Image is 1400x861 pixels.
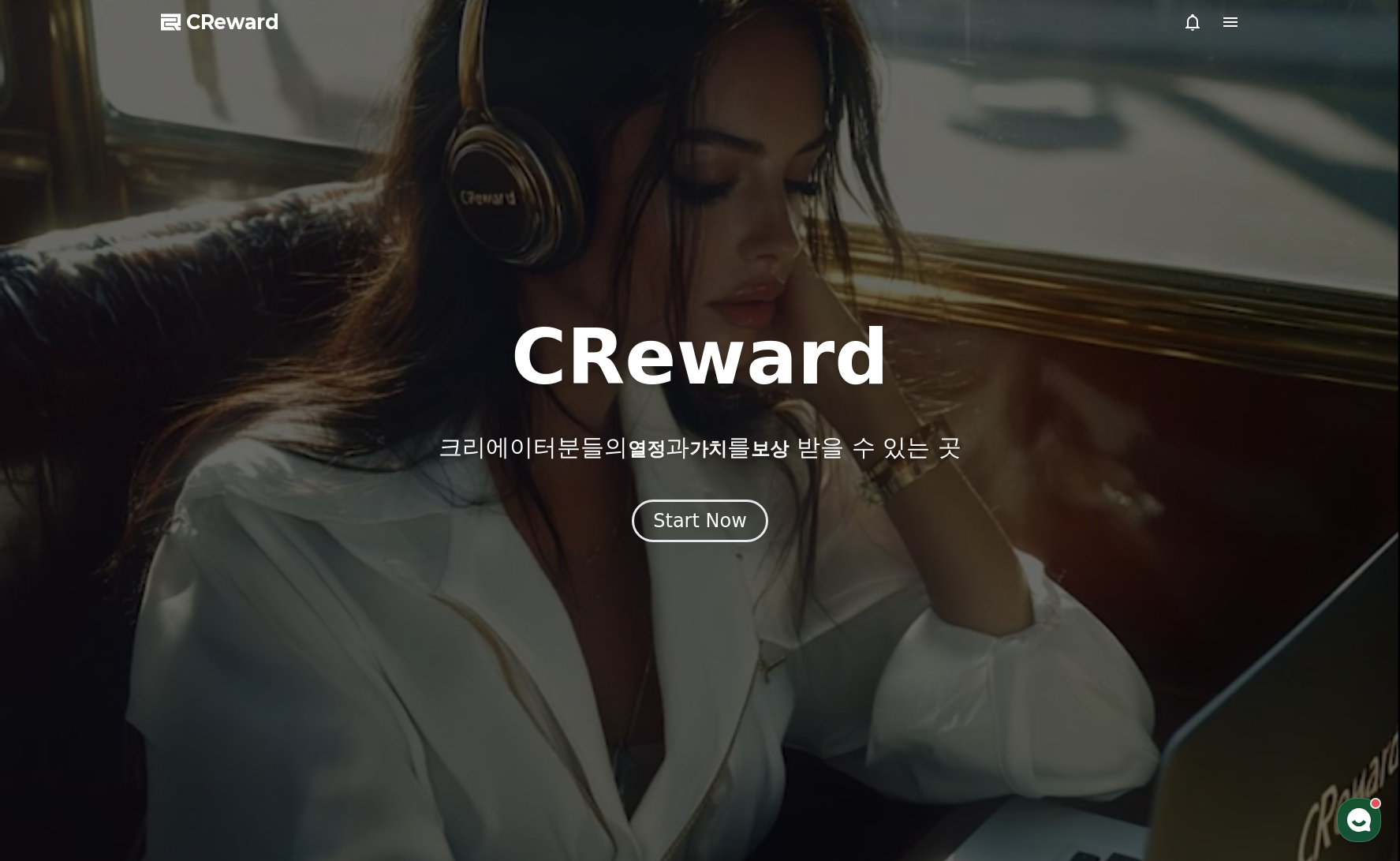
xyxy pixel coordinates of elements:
[511,320,889,395] h1: CReward
[751,438,789,460] span: 보상
[439,433,961,462] p: 크리에이터분들의 과 를 받을 수 있는 곳
[632,500,768,542] button: Start Now
[689,438,727,460] span: 가치
[186,9,279,35] span: CReward
[628,438,666,460] span: 열정
[161,9,279,35] a: CReward
[653,508,747,533] div: Start Now
[632,515,768,530] a: Start Now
